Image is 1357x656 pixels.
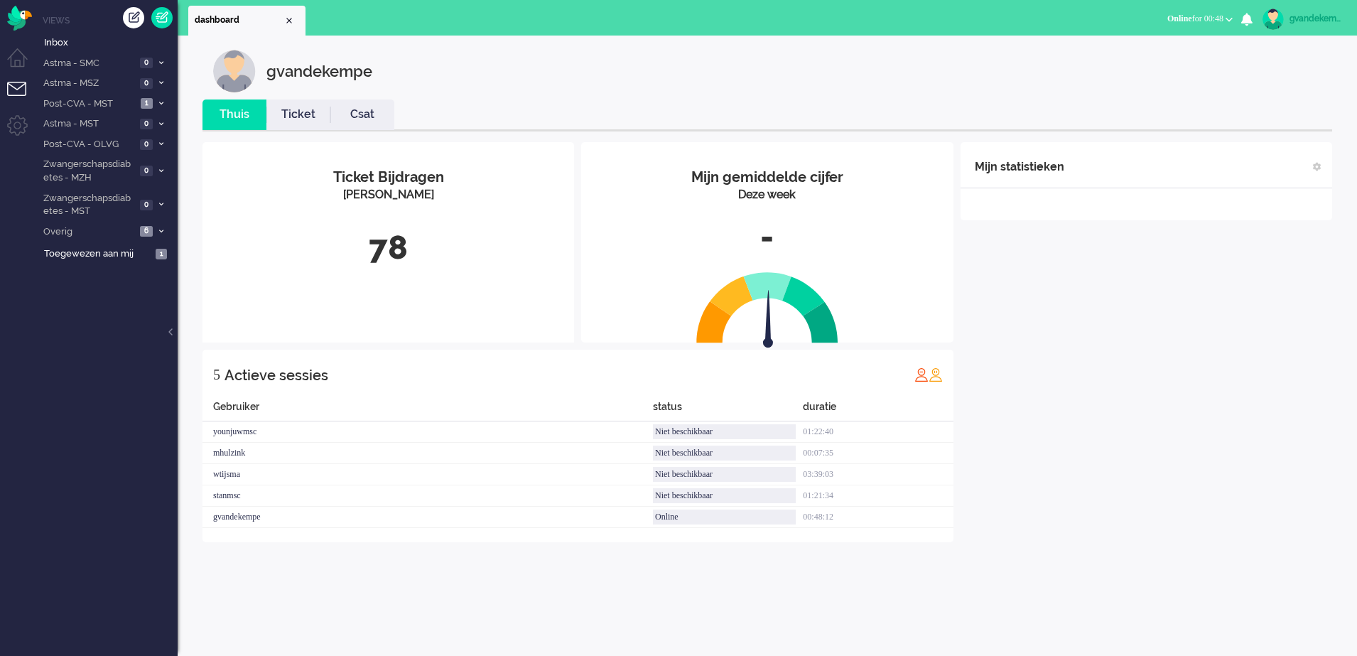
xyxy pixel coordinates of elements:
[140,166,153,176] span: 0
[41,245,178,261] a: Toegewezen aan mij 1
[41,138,136,151] span: Post-CVA - OLVG
[44,247,151,261] span: Toegewezen aan mij
[43,14,178,26] li: Views
[41,57,136,70] span: Astma - SMC
[803,464,953,485] div: 03:39:03
[140,139,153,150] span: 0
[653,446,796,461] div: Niet beschikbaar
[266,50,372,92] div: gvandekempe
[1290,11,1343,26] div: gvandekempe
[156,249,167,259] span: 1
[592,214,942,261] div: -
[202,485,653,507] div: stanmsc
[696,271,838,343] img: semi_circle.svg
[140,58,153,68] span: 0
[330,107,394,123] a: Csat
[1167,14,1223,23] span: for 00:48
[283,15,295,26] div: Close tab
[140,78,153,89] span: 0
[202,507,653,528] div: gvandekempe
[141,98,153,109] span: 1
[7,9,32,20] a: Omnidesk
[1263,9,1284,30] img: avatar
[592,187,942,203] div: Deze week
[7,82,39,114] li: Tickets menu
[1167,14,1192,23] span: Online
[213,360,220,389] div: 5
[44,36,178,50] span: Inbox
[330,100,394,130] li: Csat
[803,507,953,528] div: 00:48:12
[225,361,328,389] div: Actieve sessies
[7,6,32,31] img: flow_omnibird.svg
[41,77,136,90] span: Astma - MSZ
[7,48,39,80] li: Dashboard menu
[213,187,563,203] div: [PERSON_NAME]
[266,100,330,130] li: Ticket
[123,7,144,28] div: Creëer ticket
[213,167,563,188] div: Ticket Bijdragen
[1159,9,1241,29] button: Onlinefor 00:48
[803,399,953,421] div: duratie
[140,226,153,237] span: 6
[202,107,266,123] a: Thuis
[592,167,942,188] div: Mijn gemiddelde cijfer
[188,6,306,36] li: Dashboard
[266,107,330,123] a: Ticket
[202,421,653,443] div: younjuwmsc
[737,290,799,351] img: arrow.svg
[653,399,803,421] div: status
[803,421,953,443] div: 01:22:40
[202,100,266,130] li: Thuis
[803,485,953,507] div: 01:21:34
[7,115,39,147] li: Admin menu
[653,510,796,525] div: Online
[151,7,173,28] a: Quick Ticket
[202,399,653,421] div: Gebruiker
[202,464,653,485] div: wtijsma
[914,367,929,382] img: profile_red.svg
[202,443,653,464] div: mhulzink
[41,158,136,184] span: Zwangerschapsdiabetes - MZH
[41,34,178,50] a: Inbox
[213,225,563,271] div: 78
[41,97,136,111] span: Post-CVA - MST
[653,467,796,482] div: Niet beschikbaar
[140,119,153,129] span: 0
[1260,9,1343,30] a: gvandekempe
[929,367,943,382] img: profile_orange.svg
[653,488,796,503] div: Niet beschikbaar
[975,153,1064,181] div: Mijn statistieken
[1159,4,1241,36] li: Onlinefor 00:48
[41,225,136,239] span: Overig
[213,50,256,92] img: customer.svg
[140,200,153,210] span: 0
[803,443,953,464] div: 00:07:35
[195,14,283,26] span: dashboard
[41,192,136,218] span: Zwangerschapsdiabetes - MST
[41,117,136,131] span: Astma - MST
[653,424,796,439] div: Niet beschikbaar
